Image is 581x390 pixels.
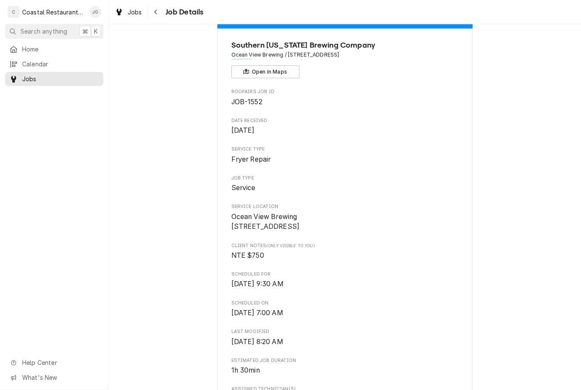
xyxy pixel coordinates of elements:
div: James Gatton's Avatar [89,6,101,18]
a: Go to What's New [5,370,103,384]
div: [object Object] [231,242,459,261]
span: Service Type [231,146,459,153]
span: ⌘ [82,27,88,36]
button: Open in Maps [231,65,299,78]
span: Service Location [231,203,459,210]
span: Jobs [22,74,99,83]
span: Roopairs Job ID [231,88,459,95]
a: Go to Help Center [5,356,103,370]
div: Roopairs Job ID [231,88,459,107]
span: Scheduled For [231,279,459,289]
span: Date Received [231,125,459,136]
div: Job Type [231,175,459,193]
span: Name [231,40,459,51]
span: Service Type [231,154,459,165]
span: [DATE] 8:20 AM [231,338,283,346]
button: Navigate back [149,5,163,19]
span: Home [22,45,99,54]
a: Jobs [5,72,103,86]
span: Scheduled On [231,308,459,318]
span: Address [231,51,459,59]
span: Jobs [128,8,142,17]
div: C [8,6,20,18]
span: Ocean View Brewing [STREET_ADDRESS] [231,213,300,231]
span: (Only Visible to You) [266,243,314,248]
button: Search anything⌘K [5,24,103,39]
div: JG [89,6,101,18]
a: Jobs [111,5,145,19]
span: Job Type [231,175,459,182]
span: [object Object] [231,251,459,261]
span: Service [231,184,256,192]
span: Fryer Repair [231,155,271,163]
div: Coastal Restaurant Repair [22,8,85,17]
div: Scheduled For [231,271,459,289]
span: Date Received [231,117,459,124]
a: Calendar [5,57,103,71]
div: Service Location [231,203,459,232]
span: [DATE] [231,126,255,134]
span: Estimated Job Duration [231,357,459,364]
span: Scheduled On [231,300,459,307]
span: Help Center [22,358,98,367]
span: [DATE] 7:00 AM [231,309,283,317]
span: [DATE] 9:30 AM [231,280,284,288]
span: K [94,27,98,36]
div: Estimated Job Duration [231,357,459,376]
a: Home [5,42,103,56]
div: Service Type [231,146,459,164]
span: Job Details [163,6,204,18]
div: Client Information [231,40,459,78]
span: JOB-1552 [231,98,262,106]
span: What's New [22,373,98,382]
span: NTE $750 [231,251,264,259]
span: 1h 30min [231,366,260,374]
div: Date Received [231,117,459,136]
div: Scheduled On [231,300,459,318]
span: Estimated Job Duration [231,365,459,376]
span: Calendar [22,60,99,68]
span: Roopairs Job ID [231,97,459,107]
span: Last Modified [231,337,459,347]
span: Job Type [231,183,459,193]
span: Search anything [20,27,67,36]
span: Service Location [231,212,459,232]
span: Client Notes [231,242,459,249]
span: Last Modified [231,328,459,335]
span: Scheduled For [231,271,459,278]
div: Last Modified [231,328,459,347]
